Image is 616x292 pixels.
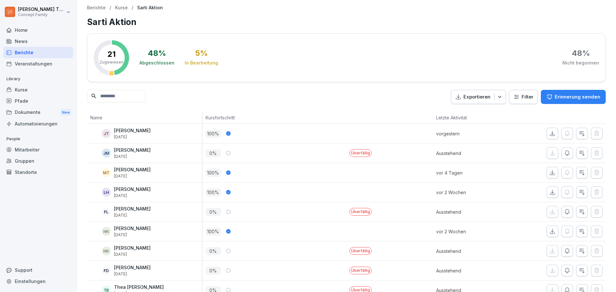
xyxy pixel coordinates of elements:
[60,109,71,116] div: New
[436,228,505,235] p: vor 2 Wochen
[114,174,151,178] p: [DATE]
[114,148,151,153] p: [PERSON_NAME]
[436,150,505,157] p: Ausstehend
[206,130,221,138] p: 100 %
[115,5,128,11] a: Kurse
[349,149,372,157] p: Überfällig
[102,168,111,177] div: MT
[185,60,218,66] div: In Bearbeitung
[436,248,505,254] p: Ausstehend
[436,189,505,196] p: vor 2 Wochen
[206,149,221,157] p: 0 %
[349,208,372,216] p: Überfällig
[102,129,111,138] div: JT
[206,228,221,236] p: 100 %
[349,247,372,255] p: Überfällig
[114,167,151,173] p: [PERSON_NAME]
[451,90,506,104] button: Exportieren
[3,95,73,107] a: Pfade
[148,49,166,57] div: 48 %
[137,5,163,11] p: Sarti Aktion
[114,128,151,133] p: [PERSON_NAME]
[3,47,73,58] a: Berichte
[3,155,73,167] a: Gruppen
[114,187,151,192] p: [PERSON_NAME]
[555,93,600,100] p: Erinnerung senden
[206,208,221,216] p: 0 %
[562,60,599,66] div: Nicht begonnen
[114,213,151,218] p: [DATE]
[110,5,111,11] p: /
[3,264,73,276] div: Support
[3,276,73,287] a: Einstellungen
[3,36,73,47] a: News
[3,24,73,36] a: Home
[102,188,111,197] div: LH
[195,49,208,57] div: 5 %
[541,90,606,104] button: Erinnerung senden
[3,107,73,118] a: DokumenteNew
[3,107,73,118] div: Dokumente
[102,207,111,216] div: FL
[509,90,537,104] button: Filter
[114,245,151,251] p: [PERSON_NAME]
[3,74,73,84] p: Library
[3,58,73,69] a: Veranstaltungen
[206,247,221,255] p: 0 %
[436,209,505,215] p: Ausstehend
[114,265,151,271] p: [PERSON_NAME]
[114,252,151,257] p: [DATE]
[206,188,221,196] p: 100 %
[18,7,65,12] p: [PERSON_NAME] Thüroff
[100,59,123,65] p: Zugewiesen
[3,84,73,95] a: Kurse
[139,60,174,66] div: Abgeschlossen
[436,267,505,274] p: Ausstehend
[90,114,199,121] p: Name
[132,5,133,11] p: /
[436,130,505,137] p: vorgestern
[463,93,490,101] p: Exportieren
[102,149,111,158] div: JM
[513,94,533,100] div: Filter
[18,13,65,17] p: Concept Family
[206,267,221,275] p: 0 %
[572,49,590,57] div: 48 %
[114,226,151,231] p: [PERSON_NAME]
[206,114,343,121] p: Kursfortschritt
[114,154,151,159] p: [DATE]
[102,266,111,275] div: FD
[3,118,73,129] a: Automatisierungen
[87,16,606,28] h1: Sarti Aktion
[114,193,151,198] p: [DATE]
[114,135,151,139] p: [DATE]
[349,267,372,274] p: Überfällig
[3,134,73,144] p: People
[114,285,164,290] p: Thea [PERSON_NAME]
[87,5,106,11] a: Berichte
[206,169,221,177] p: 100 %
[108,50,116,58] p: 21
[114,272,151,276] p: [DATE]
[436,169,505,176] p: vor 4 Tagen
[3,167,73,178] a: Standorte
[114,233,151,237] p: [DATE]
[436,114,502,121] p: Letzte Aktivität
[114,206,151,212] p: [PERSON_NAME]
[3,144,73,155] a: Mitarbeiter
[102,227,111,236] div: NK
[102,246,111,255] div: NK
